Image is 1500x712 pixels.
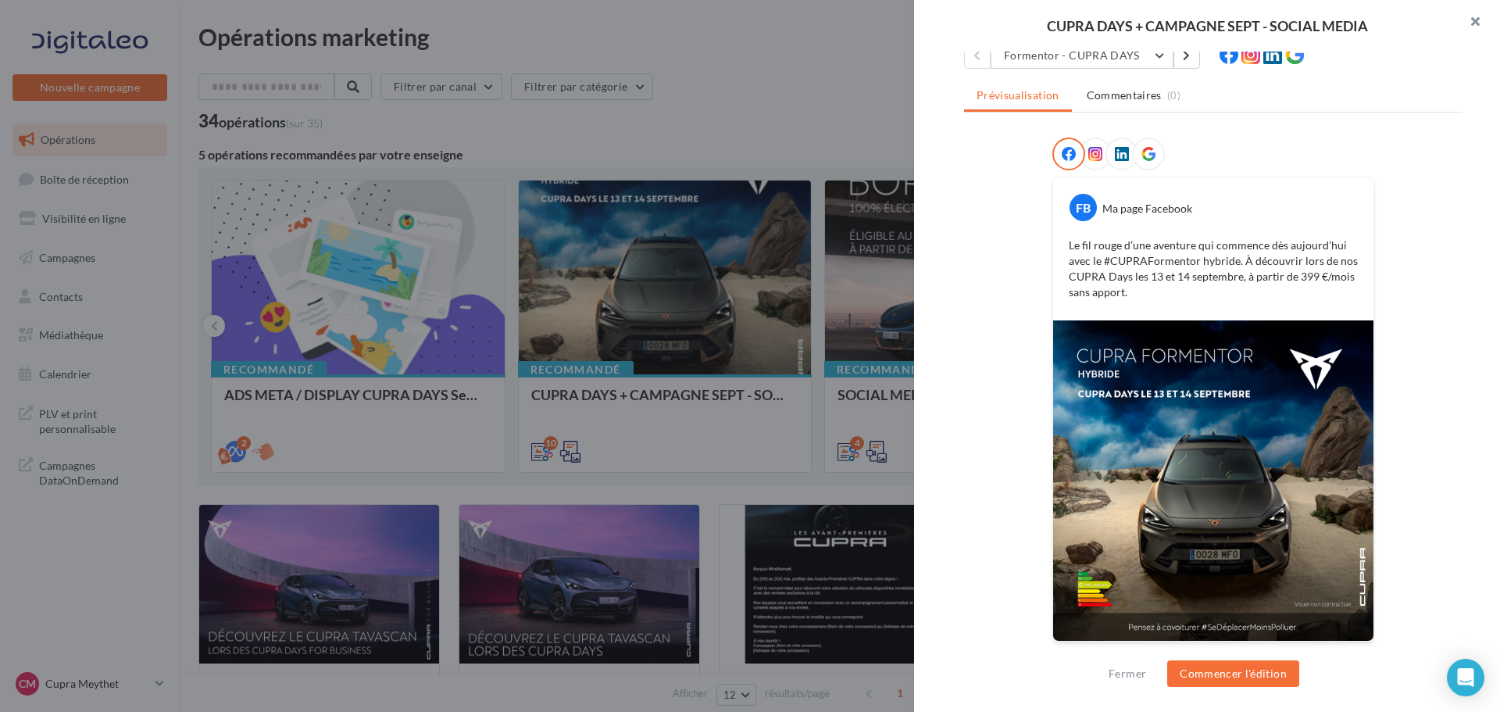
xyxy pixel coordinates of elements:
div: CUPRA DAYS + CAMPAGNE SEPT - SOCIAL MEDIA [939,19,1475,33]
div: Open Intercom Messenger [1447,659,1484,696]
button: Commencer l'édition [1167,660,1299,687]
button: Fermer [1102,664,1152,683]
button: Formentor - CUPRA DAYS [991,42,1173,69]
div: La prévisualisation est non-contractuelle [1052,642,1374,662]
span: (0) [1167,89,1180,102]
div: Ma page Facebook [1102,201,1192,216]
span: Commentaires [1087,88,1162,103]
div: FB [1070,194,1097,221]
p: Le fil rouge d’une aventure qui commence dès aujourd’hui avec le #CUPRAFormentor hybride. À décou... [1069,238,1358,300]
